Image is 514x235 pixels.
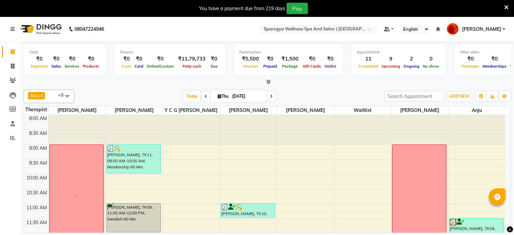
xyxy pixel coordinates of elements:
div: ₹0 [262,55,279,63]
div: ₹1,500 [279,55,301,63]
span: Package [280,64,299,69]
span: Completed [357,64,380,69]
span: [PERSON_NAME] [391,106,448,115]
div: ₹0 [29,55,50,63]
span: Due [209,64,219,69]
div: [PERSON_NAME], TK10, 11:00 AM-11:30 AM, Membership 60 Min [221,204,275,217]
span: Wallet [323,64,338,69]
span: +9 [58,92,69,98]
span: Today [183,91,200,101]
div: ₹11,79,733 [175,55,208,63]
div: 9:00 AM [28,145,48,152]
span: Card [133,64,145,69]
span: [PERSON_NAME] [277,106,334,115]
input: Search Appointment [385,91,444,101]
span: Packages [460,64,481,69]
span: Memberships [481,64,508,69]
div: You have a payment due from 219 days [199,5,285,12]
div: 10:30 AM [25,189,48,196]
a: x [40,93,43,98]
span: Products [81,64,101,69]
span: Online/Custom [145,64,175,69]
span: Y C G [PERSON_NAME] [163,106,220,115]
span: [PERSON_NAME] [49,106,105,115]
div: ₹0 [323,55,338,63]
div: ₹5,500 [239,55,262,63]
span: Voucher [241,64,260,69]
div: ₹0 [63,55,81,63]
div: 0 [421,55,441,63]
div: [PERSON_NAME], TK11, 09:00 AM-10:00 AM, Membership 60 Min [107,145,161,173]
div: [PERSON_NAME], TK09, 11:00 AM-12:00 PM, Swedish 60 Min [107,204,161,232]
span: Ongoing [402,64,421,69]
div: 8:30 AM [28,130,48,137]
div: ₹0 [81,55,101,63]
div: 9 [380,55,402,63]
span: Expenses [29,64,50,69]
span: Anju [30,93,40,98]
div: ₹0 [133,55,145,63]
span: [PERSON_NAME] [106,106,163,115]
div: ₹0 [481,55,508,63]
div: ₹0 [50,55,63,63]
div: 11 [357,55,380,63]
div: Redemption [239,49,338,55]
div: 8:00 AM [28,115,48,122]
span: Petty cash [181,64,203,69]
div: ₹0 [301,55,323,63]
div: ₹0 [208,55,220,63]
span: Prepaid [262,64,279,69]
span: Upcoming [380,64,402,69]
div: .. [75,193,77,199]
div: 11:30 AM [25,219,48,226]
span: [PERSON_NAME] [220,106,277,115]
b: 08047224946 [74,20,104,39]
div: Finance [120,49,220,55]
div: Total [29,49,101,55]
span: Thu [216,94,230,99]
div: ₹0 [120,55,133,63]
div: 10:00 AM [25,174,48,182]
img: Shraddha Indulkar [447,23,459,35]
span: No show [421,64,441,69]
span: Services [63,64,81,69]
span: [PERSON_NAME] [462,26,501,33]
div: ₹0 [145,55,175,63]
div: Appointment [357,49,441,55]
button: Pay [287,3,308,14]
span: Waitlist [334,106,391,115]
span: Cash [120,64,133,69]
div: 11:00 AM [25,204,48,211]
input: 2025-09-04 [230,91,264,101]
div: 9:30 AM [28,160,48,167]
button: ADD NEW [448,92,471,101]
div: ₹0 [460,55,481,63]
span: Sales [50,64,63,69]
span: Gift Cards [301,64,323,69]
div: 2 [402,55,421,63]
span: Anju [448,106,506,115]
img: logo [17,20,64,39]
span: ADD NEW [449,94,469,99]
div: Therapist [24,106,48,113]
